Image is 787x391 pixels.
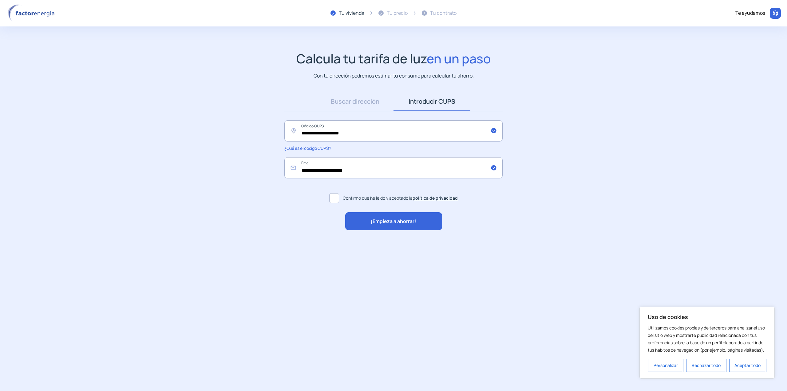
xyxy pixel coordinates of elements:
[648,324,766,354] p: Utilizamos cookies propias y de terceros para analizar el uso del sitio web y mostrarte publicida...
[413,195,458,201] a: política de privacidad
[648,359,683,372] button: Personalizar
[339,9,364,17] div: Tu vivienda
[296,51,491,66] h1: Calcula tu tarifa de luz
[430,9,457,17] div: Tu contrato
[735,9,765,17] div: Te ayudamos
[772,10,778,16] img: llamar
[639,307,775,379] div: Uso de cookies
[729,359,766,372] button: Aceptar todo
[648,313,766,321] p: Uso de cookies
[686,359,726,372] button: Rechazar todo
[314,72,474,80] p: Con tu dirección podremos estimar tu consumo para calcular tu ahorro.
[387,9,408,17] div: Tu precio
[393,92,470,111] a: Introducir CUPS
[371,217,416,225] span: ¡Empieza a ahorrar!
[427,50,491,67] span: en un paso
[317,92,393,111] a: Buscar dirección
[343,195,458,201] span: Confirmo que he leído y aceptado la
[284,145,331,151] span: ¿Qué es el código CUPS?
[6,4,58,22] img: logo factor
